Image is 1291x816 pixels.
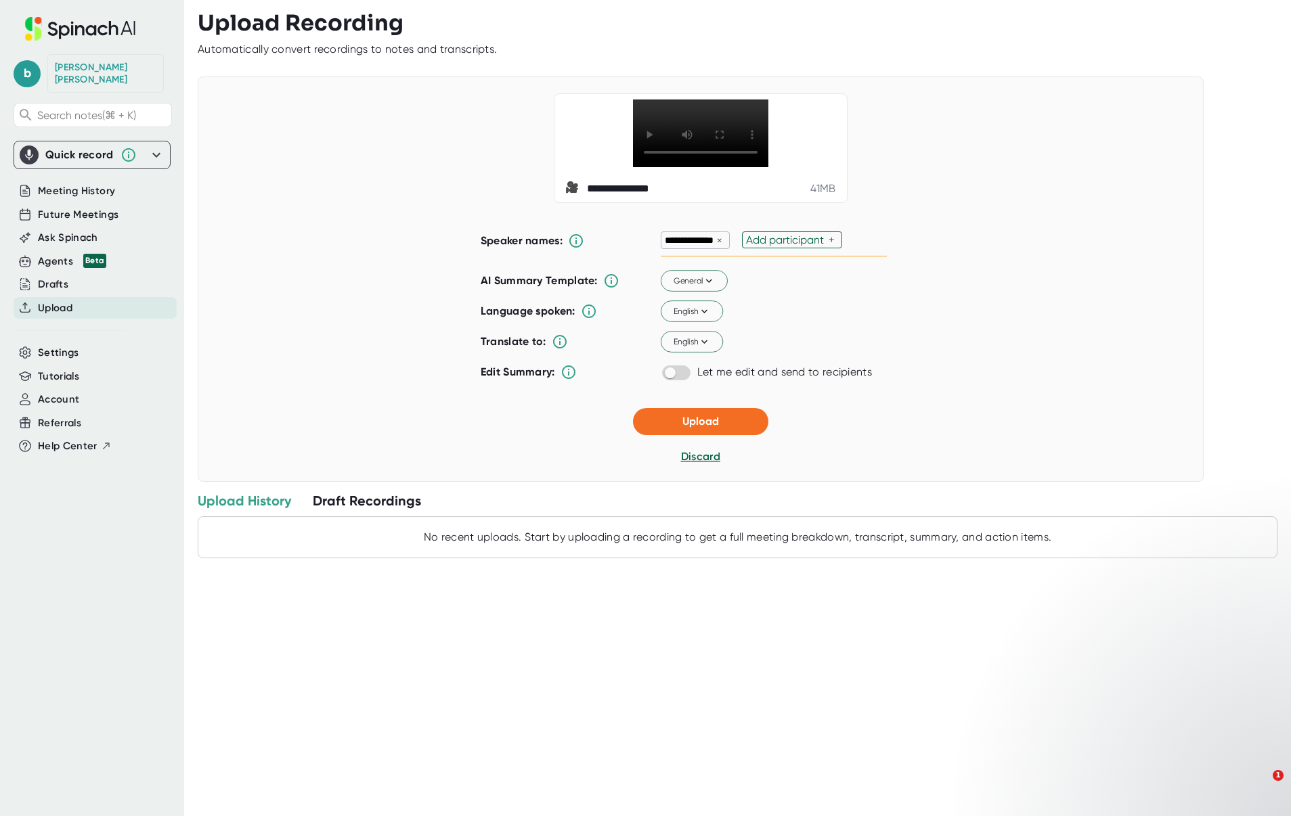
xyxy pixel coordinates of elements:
button: English [661,332,723,353]
span: Upload [682,415,719,428]
button: Meeting History [38,183,115,199]
div: Automatically convert recordings to notes and transcripts. [198,43,497,56]
div: Agents [38,254,106,269]
button: English [661,301,723,323]
span: b [14,60,41,87]
button: Referrals [38,415,81,431]
button: Upload [38,300,72,316]
button: Help Center [38,438,112,454]
button: Upload [633,408,768,435]
iframe: Intercom live chat [1245,770,1277,802]
span: Discard [681,450,720,463]
button: Discard [681,449,720,465]
div: Brett Michaels [55,62,156,85]
div: Beta [83,254,106,268]
button: Account [38,392,79,407]
button: Ask Spinach [38,230,98,246]
button: Future Meetings [38,207,118,223]
span: General [674,275,716,287]
h3: Upload Recording [198,10,1277,36]
span: English [674,336,711,348]
span: 1 [1273,770,1284,781]
b: Speaker names: [481,234,563,247]
div: Upload History [198,492,291,509]
div: + [829,233,838,246]
div: Quick record [20,141,165,168]
b: Edit Summary: [481,365,555,378]
button: Agents Beta [38,254,106,269]
div: × [714,234,726,247]
b: Translate to: [481,335,546,348]
b: Language spoken: [481,304,575,317]
div: No recent uploads. Start by uploading a recording to get a full meeting breakdown, transcript, su... [205,530,1270,544]
span: video [565,181,582,197]
button: General [661,271,728,292]
span: English [674,305,711,317]
span: Help Center [38,438,97,454]
div: Quick record [45,148,114,162]
b: AI Summary Template: [481,274,598,288]
div: Draft Recordings [313,492,421,509]
button: Settings [38,345,79,361]
span: Search notes (⌘ + K) [37,109,136,122]
div: Add participant [746,233,829,246]
button: Tutorials [38,369,79,384]
button: Drafts [38,277,68,292]
div: Let me edit and send to recipients [697,365,872,379]
div: 41 MB [810,182,836,196]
